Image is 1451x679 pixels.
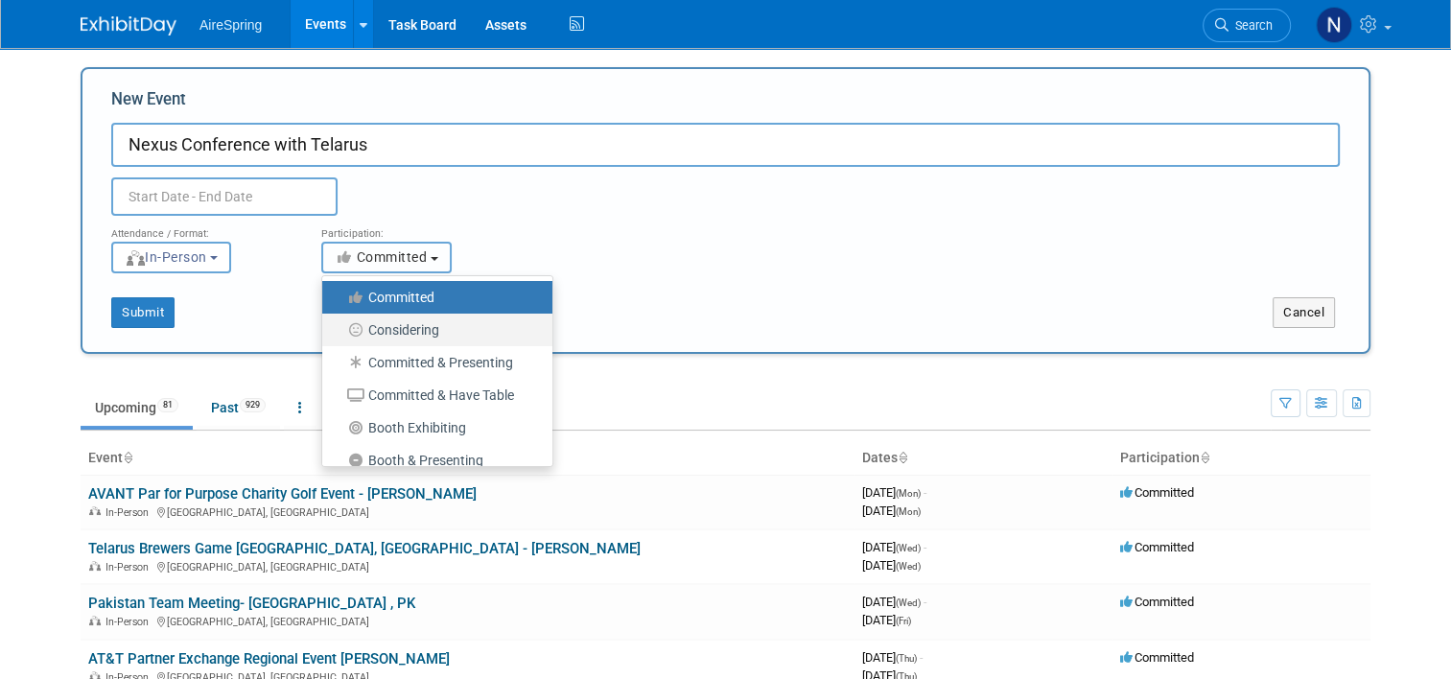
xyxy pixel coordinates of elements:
[88,650,450,667] a: AT&T Partner Exchange Regional Event [PERSON_NAME]
[111,177,338,216] input: Start Date - End Date
[89,561,101,571] img: In-Person Event
[896,506,921,517] span: (Mon)
[332,383,533,408] label: Committed & Have Table
[896,597,921,608] span: (Wed)
[88,595,415,612] a: Pakistan Team Meeting- [GEOGRAPHIC_DATA] , PK
[321,242,452,273] button: Committed
[862,613,911,627] span: [DATE]
[88,613,847,628] div: [GEOGRAPHIC_DATA], [GEOGRAPHIC_DATA]
[896,653,917,664] span: (Thu)
[105,561,154,574] span: In-Person
[81,442,854,475] th: Event
[81,389,193,426] a: Upcoming81
[924,540,926,554] span: -
[88,540,641,557] a: Telarus Brewers Game [GEOGRAPHIC_DATA], [GEOGRAPHIC_DATA] - [PERSON_NAME]
[862,540,926,554] span: [DATE]
[862,503,921,518] span: [DATE]
[105,506,154,519] span: In-Person
[332,350,533,375] label: Committed & Presenting
[896,488,921,499] span: (Mon)
[123,450,132,465] a: Sort by Event Name
[332,285,533,310] label: Committed
[924,485,926,500] span: -
[862,558,921,573] span: [DATE]
[898,450,907,465] a: Sort by Start Date
[111,242,231,273] button: In-Person
[111,297,175,328] button: Submit
[896,616,911,626] span: (Fri)
[88,485,477,503] a: AVANT Par for Purpose Charity Golf Event - [PERSON_NAME]
[896,561,921,572] span: (Wed)
[896,543,921,553] span: (Wed)
[335,249,428,265] span: Committed
[321,216,503,241] div: Participation:
[199,17,262,33] span: AireSpring
[332,317,533,342] label: Considering
[111,123,1340,167] input: Name of Trade Show / Conference
[240,398,266,412] span: 929
[89,616,101,625] img: In-Person Event
[920,650,923,665] span: -
[1203,9,1291,42] a: Search
[111,216,293,241] div: Attendance / Format:
[1229,18,1273,33] span: Search
[89,506,101,516] img: In-Person Event
[854,442,1112,475] th: Dates
[1316,7,1352,43] img: Natalie Pyron
[1120,540,1194,554] span: Committed
[924,595,926,609] span: -
[125,249,207,265] span: In-Person
[157,398,178,412] span: 81
[332,448,533,473] label: Booth & Presenting
[1200,450,1209,465] a: Sort by Participation Type
[862,595,926,609] span: [DATE]
[332,415,533,440] label: Booth Exhibiting
[862,650,923,665] span: [DATE]
[81,16,176,35] img: ExhibitDay
[88,503,847,519] div: [GEOGRAPHIC_DATA], [GEOGRAPHIC_DATA]
[1120,595,1194,609] span: Committed
[111,88,186,118] label: New Event
[1120,650,1194,665] span: Committed
[88,558,847,574] div: [GEOGRAPHIC_DATA], [GEOGRAPHIC_DATA]
[1273,297,1335,328] button: Cancel
[197,389,280,426] a: Past929
[105,616,154,628] span: In-Person
[1112,442,1370,475] th: Participation
[862,485,926,500] span: [DATE]
[1120,485,1194,500] span: Committed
